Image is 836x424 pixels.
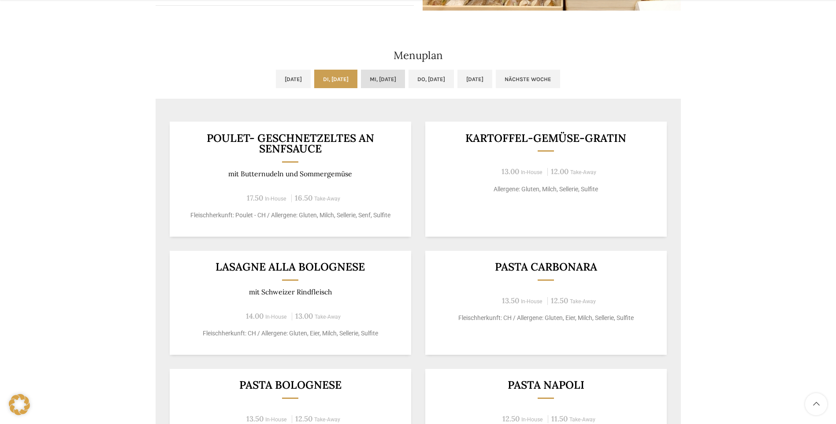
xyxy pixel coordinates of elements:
span: Take-Away [570,169,596,175]
h3: Pasta Carbonara [436,261,656,272]
span: 13.50 [246,414,264,424]
span: 14.00 [246,311,264,321]
h3: Kartoffel-Gemüse-Gratin [436,133,656,144]
span: 16.50 [295,193,312,203]
span: 11.50 [551,414,568,424]
h3: Pasta Napoli [436,379,656,391]
span: In-House [521,298,542,305]
a: Mi, [DATE] [361,70,405,88]
p: Fleischherkunft: CH / Allergene: Gluten, Eier, Milch, Sellerie, Sulfite [436,313,656,323]
span: 13.00 [295,311,313,321]
h3: Poulet- Geschnetzeltes an Senfsauce [180,133,400,154]
a: [DATE] [457,70,492,88]
p: mit Schweizer Rindfleisch [180,288,400,296]
a: [DATE] [276,70,311,88]
span: In-House [265,314,287,320]
span: Take-Away [569,417,595,423]
a: Nächste Woche [496,70,560,88]
p: mit Butternudeln und Sommergemüse [180,170,400,178]
span: 13.50 [502,296,519,305]
span: Take-Away [314,417,340,423]
span: Take-Away [314,196,340,202]
a: Di, [DATE] [314,70,357,88]
h3: Pasta Bolognese [180,379,400,391]
a: Scroll to top button [805,393,827,415]
p: Fleischherkunft: CH / Allergene: Gluten, Eier, Milch, Sellerie, Sulfite [180,329,400,338]
span: 17.50 [247,193,263,203]
span: 12.50 [295,414,312,424]
span: Take-Away [570,298,596,305]
h3: Lasagne alla Bolognese [180,261,400,272]
span: In-House [265,417,287,423]
a: Do, [DATE] [409,70,454,88]
span: 13.00 [502,167,519,176]
span: In-House [521,417,543,423]
span: In-House [265,196,286,202]
p: Allergene: Gluten, Milch, Sellerie, Sulfite [436,185,656,194]
span: Take-Away [315,314,341,320]
h2: Menuplan [156,50,681,61]
span: 12.50 [502,414,520,424]
span: 12.50 [551,296,568,305]
span: In-House [521,169,542,175]
span: 12.00 [551,167,568,176]
p: Fleischherkunft: Poulet - CH / Allergene: Gluten, Milch, Sellerie, Senf, Sulfite [180,211,400,220]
